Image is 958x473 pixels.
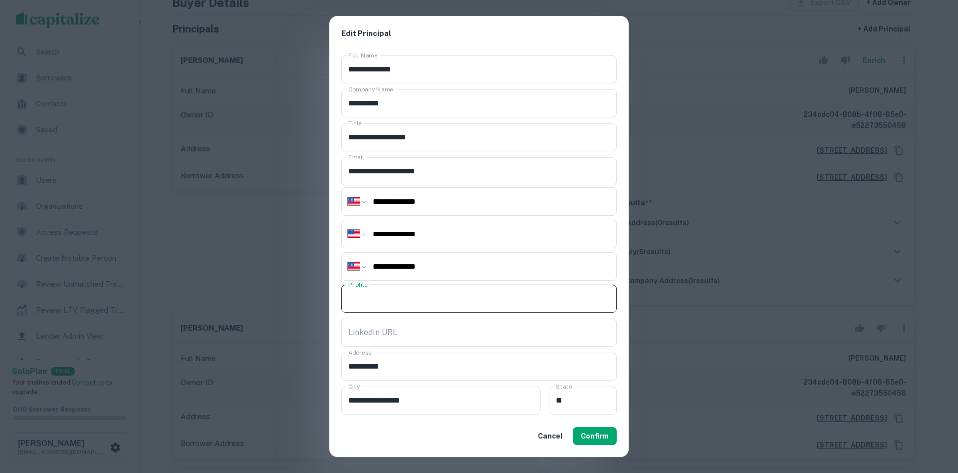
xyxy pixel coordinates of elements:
[348,119,362,127] label: Title
[908,393,958,441] iframe: Chat Widget
[348,382,360,391] label: City
[348,51,378,59] label: Full Name
[329,16,629,51] h2: Edit Principal
[348,85,393,93] label: Company Name
[348,280,367,289] label: Profile
[534,427,567,445] button: Cancel
[348,153,364,161] label: Email
[556,382,572,391] label: State
[573,427,617,445] button: Confirm
[348,348,371,357] label: Address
